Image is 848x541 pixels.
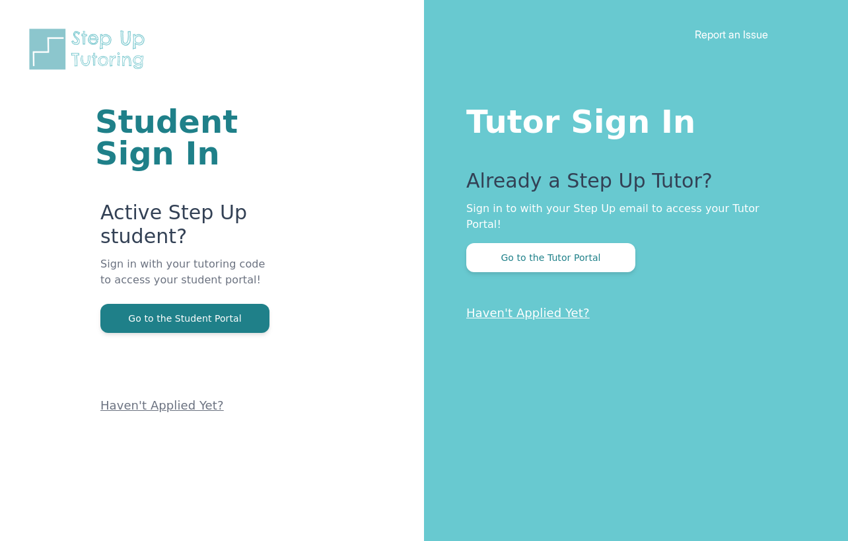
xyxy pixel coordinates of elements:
p: Sign in to with your Step Up email to access your Tutor Portal! [466,201,795,233]
p: Sign in with your tutoring code to access your student portal! [100,256,265,304]
a: Haven't Applied Yet? [100,398,224,412]
h1: Tutor Sign In [466,100,795,137]
a: Go to the Student Portal [100,312,269,324]
button: Go to the Tutor Portal [466,243,635,272]
a: Go to the Tutor Portal [466,251,635,264]
img: Step Up Tutoring horizontal logo [26,26,153,72]
p: Already a Step Up Tutor? [466,169,795,201]
a: Haven't Applied Yet? [466,306,590,320]
a: Report an Issue [695,28,768,41]
p: Active Step Up student? [100,201,265,256]
h1: Student Sign In [95,106,265,169]
button: Go to the Student Portal [100,304,269,333]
